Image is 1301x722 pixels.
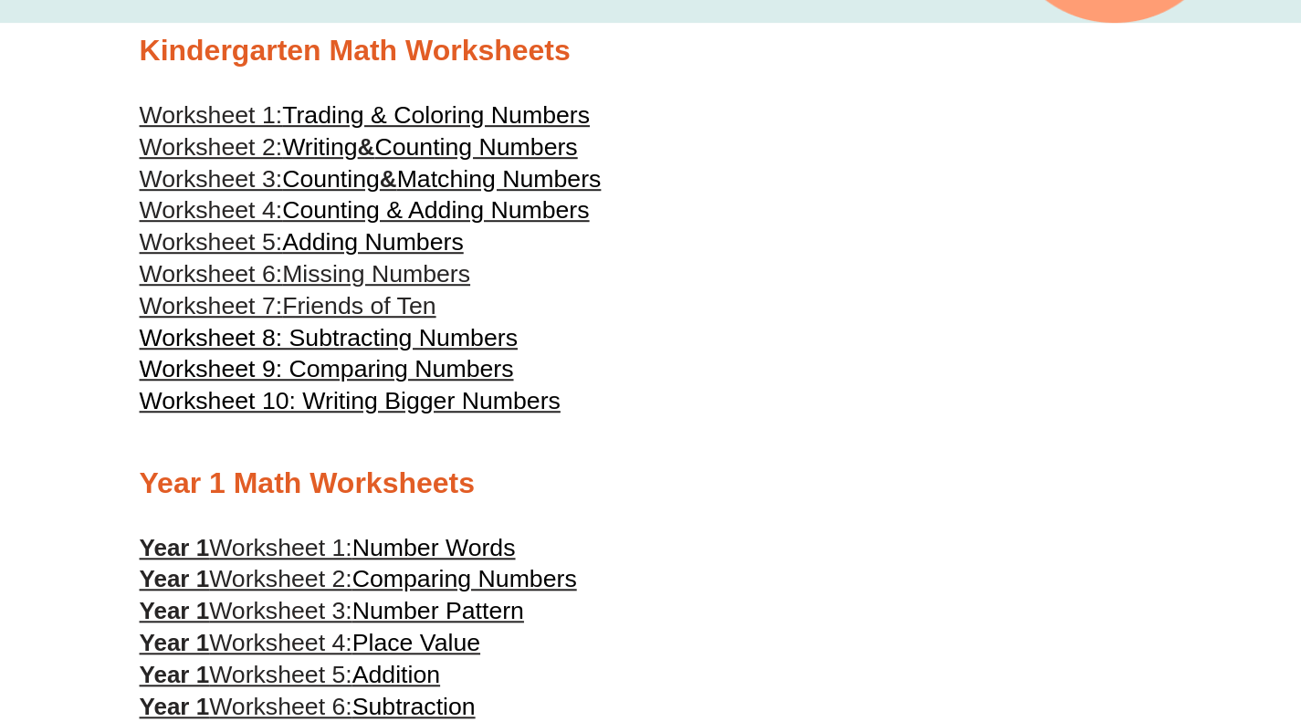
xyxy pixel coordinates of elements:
[352,693,476,720] span: Subtraction
[352,565,577,592] span: Comparing Numbers
[282,196,589,224] span: Counting & Adding Numbers
[140,661,441,688] a: Year 1Worksheet 5:Addition
[140,196,283,224] span: Worksheet 4:
[397,165,602,193] span: Matching Numbers
[352,629,480,656] span: Place Value
[352,597,524,624] span: Number Pattern
[140,292,436,319] a: Worksheet 7:Friends of Ten
[140,101,590,129] a: Worksheet 1:Trading & Coloring Numbers
[140,292,283,319] span: Worksheet 7:
[209,565,352,592] span: Worksheet 2:
[997,516,1301,722] iframe: Chat Widget
[140,133,283,161] span: Worksheet 2:
[140,534,516,561] a: Year 1Worksheet 1:Number Words
[209,661,352,688] span: Worksheet 5:
[282,228,464,256] span: Adding Numbers
[282,101,590,129] span: Trading & Coloring Numbers
[282,292,435,319] span: Friends of Ten
[282,133,357,161] span: Writing
[140,324,518,351] a: Worksheet 8: Subtracting Numbers
[140,101,283,129] span: Worksheet 1:
[352,661,440,688] span: Addition
[140,693,476,720] a: Year 1Worksheet 6:Subtraction
[140,165,283,193] span: Worksheet 3:
[282,260,470,288] span: Missing Numbers
[140,133,578,161] a: Worksheet 2:Writing&Counting Numbers
[140,32,1162,70] h2: Kindergarten Math Worksheets
[140,565,577,592] a: Year 1Worksheet 2:Comparing Numbers
[140,196,590,224] a: Worksheet 4:Counting & Adding Numbers
[140,387,561,414] a: Worksheet 10: Writing Bigger Numbers
[140,260,283,288] span: Worksheet 6:
[209,629,352,656] span: Worksheet 4:
[209,693,352,720] span: Worksheet 6:
[282,165,380,193] span: Counting
[209,597,352,624] span: Worksheet 3:
[140,597,524,624] a: Year 1Worksheet 3:Number Pattern
[352,534,516,561] span: Number Words
[140,228,283,256] span: Worksheet 5:
[140,165,602,193] a: Worksheet 3:Counting&Matching Numbers
[374,133,577,161] span: Counting Numbers
[140,629,480,656] a: Year 1Worksheet 4:Place Value
[140,260,470,288] a: Worksheet 6:Missing Numbers
[140,228,464,256] a: Worksheet 5:Adding Numbers
[140,355,514,382] a: Worksheet 9: Comparing Numbers
[140,465,1162,503] h2: Year 1 Math Worksheets
[209,534,352,561] span: Worksheet 1:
